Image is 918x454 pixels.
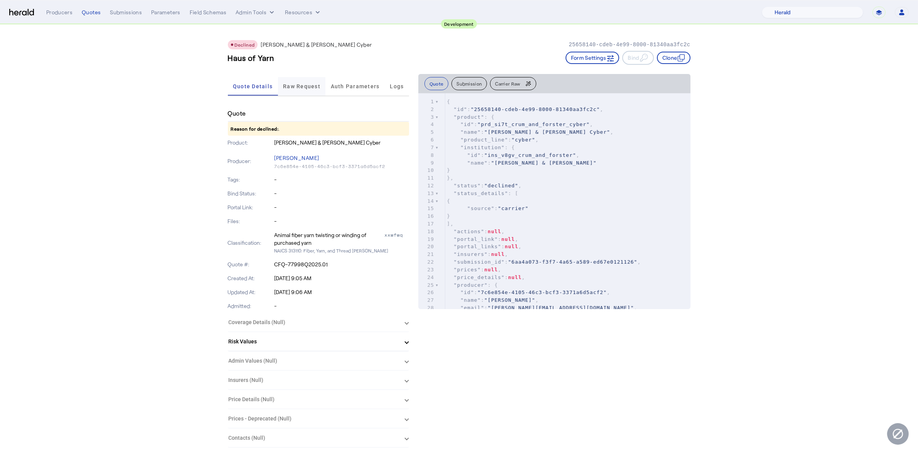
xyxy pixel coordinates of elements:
p: 7c6e854e-4105-46c3-bcf3-3371a6d5acf2 [274,163,409,170]
div: 13 [418,190,435,197]
span: "actions" [454,229,484,234]
span: : , [447,129,614,135]
span: Logs [390,84,404,89]
span: "prd_si7t_crum_and_forster_cyber" [477,121,590,127]
span: "id" [460,289,474,295]
p: - [274,190,409,197]
div: 6 [418,136,435,144]
span: "[PERSON_NAME] & [PERSON_NAME]" [491,160,597,166]
p: - [274,217,409,225]
div: 2 [418,106,435,113]
p: Admitted: [228,302,273,310]
span: } [447,167,450,173]
span: "25658140-cdeb-4e99-8000-81340aa3fc2c" [471,106,600,112]
p: Classification: [228,239,273,247]
span: : , [447,267,501,272]
span: : { [447,114,495,120]
div: 14 [418,197,435,205]
span: "carrier" [498,205,528,211]
span: : [ [447,190,518,196]
span: } [447,213,450,219]
span: : , [447,137,539,143]
p: - [274,176,409,183]
div: Submissions [110,8,142,16]
p: - [274,302,409,310]
span: "status_details" [454,190,508,196]
p: [PERSON_NAME] & [PERSON_NAME] Cyber [274,139,409,146]
span: null [488,229,501,234]
p: Created At: [228,274,273,282]
span: null [484,267,498,272]
span: { [447,99,450,104]
mat-expansion-panel-header: Risk Values [228,332,409,351]
div: 9 [418,159,435,167]
div: Quotes [82,8,101,16]
div: 4 [418,121,435,128]
span: "prices" [454,267,481,272]
h3: Haus of Yarn [228,52,274,63]
herald-code-block: quote [418,93,691,309]
img: Herald Logo [9,9,34,16]
p: 25658140-cdeb-4e99-8000-81340aa3fc2c [569,41,690,49]
div: 15 [418,205,435,212]
div: 5 [418,128,435,136]
p: Producer: [228,157,273,165]
button: Carrier Raw [490,77,536,90]
span: "[PERSON_NAME] & [PERSON_NAME] Cyber" [484,129,610,135]
div: 18 [418,228,435,235]
p: [DATE] 9:06 AM [274,288,409,296]
span: : , [447,244,522,249]
div: Producers [46,8,72,16]
span: null [491,251,505,257]
div: 1 [418,98,435,106]
div: 23 [418,266,435,274]
span: "product" [454,114,484,120]
span: "ins_v8gv_crum_and_forster" [484,152,576,158]
button: internal dropdown menu [236,8,276,16]
span: : , [447,229,505,234]
div: 22 [418,258,435,266]
div: 7 [418,144,435,151]
button: Submission [451,77,487,90]
span: : , [447,274,525,280]
p: Quote #: [228,261,273,268]
span: "submission_id" [454,259,505,265]
div: 20 [418,243,435,251]
span: "declined" [484,183,518,188]
span: Quote Details [233,84,273,89]
span: ], [447,221,454,227]
span: { [447,198,450,204]
span: : , [447,152,579,158]
span: "[PERSON_NAME][EMAIL_ADDRESS][DOMAIN_NAME]" [488,305,634,311]
span: "id" [460,121,474,127]
span: : , [447,183,522,188]
span: "name" [460,129,481,135]
div: 3 [418,113,435,121]
div: 21 [418,251,435,258]
p: . [228,122,409,136]
span: "portal_links" [454,244,502,249]
span: "[PERSON_NAME]" [484,297,535,303]
div: 28 [418,304,435,312]
p: Tags: [228,176,273,183]
span: : , [447,251,508,257]
span: Carrier Raw [495,81,520,86]
div: 12 [418,182,435,190]
button: Clone [657,52,691,64]
div: 8 [418,151,435,159]
p: - [274,203,409,211]
span: }, [447,175,454,181]
p: Portal Link: [228,203,273,211]
div: Parameters [151,8,180,16]
p: Updated At: [228,288,273,296]
span: null [501,236,515,242]
span: "id" [454,106,467,112]
span: : [447,205,529,211]
div: 11 [418,174,435,182]
p: [DATE] 9:05 AM [274,274,409,282]
button: Form Settings [566,52,620,64]
div: 27 [418,296,435,304]
div: xxwfwq [384,231,409,247]
span: "insurers" [454,251,488,257]
span: "product_line" [460,137,508,143]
